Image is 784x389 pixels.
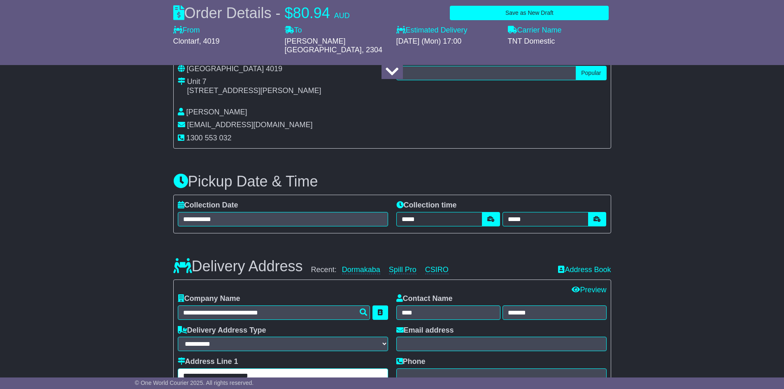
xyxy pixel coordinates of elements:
span: $ [285,5,293,21]
a: Address Book [558,266,611,274]
label: Phone [396,357,426,366]
div: Recent: [311,266,550,275]
button: Save as New Draft [450,6,609,20]
label: Carrier Name [508,26,562,35]
label: Estimated Delivery [396,26,500,35]
a: Preview [572,286,606,294]
div: Order Details - [173,4,350,22]
span: AUD [334,12,350,20]
span: 1300 553 032 [186,134,232,142]
label: To [285,26,302,35]
span: , 2304 [362,46,382,54]
div: Unit 7 [187,77,321,86]
label: Company Name [178,294,240,303]
label: From [173,26,200,35]
label: Collection Date [178,201,238,210]
label: Address Line 1 [178,357,238,366]
div: [DATE] (Mon) 17:00 [396,37,500,46]
a: Spill Pro [389,266,416,274]
label: Collection time [396,201,457,210]
span: [EMAIL_ADDRESS][DOMAIN_NAME] [187,121,313,129]
a: Dormakaba [342,266,380,274]
span: © One World Courier 2025. All rights reserved. [135,380,254,386]
label: Delivery Address Type [178,326,266,335]
a: CSIRO [425,266,449,274]
h3: Delivery Address [173,258,303,275]
span: [PERSON_NAME] [186,108,247,116]
span: Clontarf [173,37,199,45]
label: Email address [396,326,454,335]
h3: Pickup Date & Time [173,173,611,190]
span: 80.94 [293,5,330,21]
div: TNT Domestic [508,37,611,46]
label: Contact Name [396,294,453,303]
span: , 4019 [199,37,220,45]
div: [STREET_ADDRESS][PERSON_NAME] [187,86,321,96]
span: [PERSON_NAME][GEOGRAPHIC_DATA] [285,37,362,54]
